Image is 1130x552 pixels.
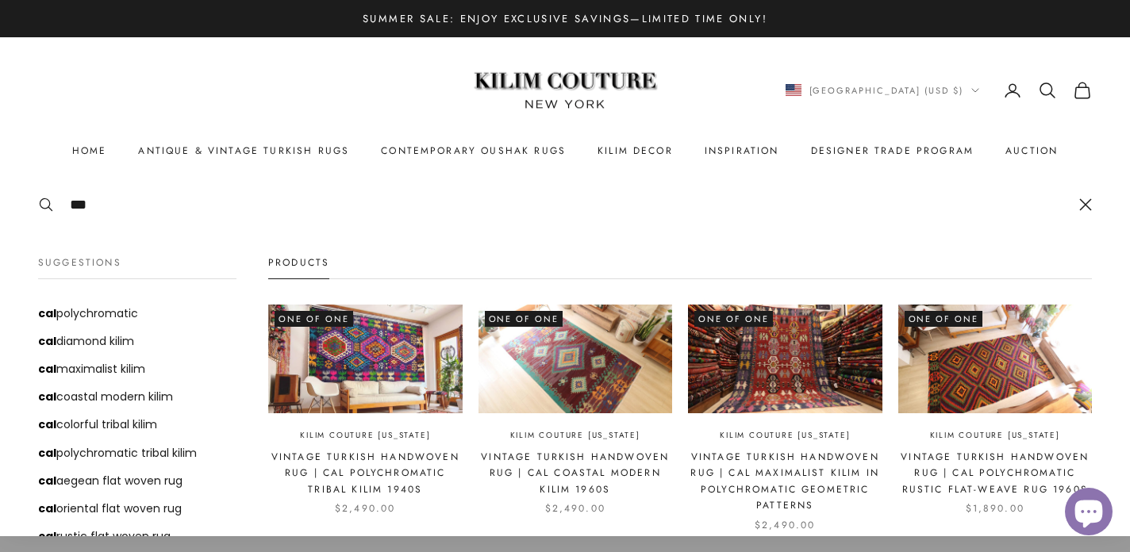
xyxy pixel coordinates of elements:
mark: cal [38,416,56,432]
a: calcoastal modern kilim [38,389,173,404]
span: polychromatic [56,305,138,321]
button: Change country or currency [786,83,980,98]
a: Contemporary Oushak Rugs [381,143,566,159]
mark: cal [38,305,56,321]
a: calmaximalist kilim [38,361,145,377]
span: oriental flat woven rug [56,500,182,516]
summary: Kilim Decor [598,143,673,159]
sale-price: $1,890.00 [966,500,1024,516]
a: caldiamond kilim [38,333,134,349]
sale-price: $2,490.00 [335,500,395,516]
input: Search [70,194,1063,217]
a: calpolychromatic [38,305,138,321]
mark: cal [38,500,56,516]
a: calcolorful tribal kilim [38,416,157,432]
a: calaegean flat woven rug [38,473,183,489]
span: [GEOGRAPHIC_DATA] (USD $) [809,83,964,98]
a: Antique & Vintage Turkish Rugs [138,143,349,159]
span: rustic flat woven rug [56,528,171,544]
nav: Primary navigation [38,143,1092,159]
span: maximalist kilim [56,361,145,377]
a: Vintage Turkish Handwoven Rug | Cal Polychromatic Tribal Kilim 1940s [268,449,463,497]
sale-price: $2,490.00 [755,517,815,533]
a: Auction [1005,143,1058,159]
mark: cal [38,389,56,404]
mark: cal [38,333,56,349]
mark: cal [38,528,56,544]
span: diamond kilim [56,333,134,349]
a: calpolychromatic tribal kilim [38,445,197,461]
nav: Secondary navigation [786,81,1093,100]
span: One of One [694,311,773,327]
p: Suggestions [38,255,236,279]
a: Vintage Turkish Handwoven Rug | Cal Maximalist Kilim in Polychromatic Geometric Patterns [688,449,882,514]
mark: cal [38,361,56,377]
span: coastal modern kilim [56,389,173,404]
inbox-online-store-chat: Shopify online store chat [1060,488,1117,539]
img: Logo of Kilim Couture New York [466,53,664,128]
span: aegean flat woven rug [56,473,183,489]
span: polychromatic tribal kilim [56,445,197,461]
sale-price: $2,490.00 [545,500,605,516]
span: One of One [485,311,563,327]
a: Kilim Couture [US_STATE] [720,429,850,443]
a: Designer Trade Program [811,143,974,159]
span: colorful tribal kilim [56,416,157,432]
span: One of One [275,311,353,327]
mark: cal [38,445,56,461]
button: Products [268,255,329,278]
a: Kilim Couture [US_STATE] [930,429,1060,443]
span: One of One [905,311,983,327]
a: Inspiration [705,143,779,159]
p: Summer Sale: Enjoy Exclusive Savings—Limited Time Only! [363,10,767,27]
a: Kilim Couture [US_STATE] [510,429,640,443]
a: calrustic flat woven rug [38,528,171,544]
a: Vintage Turkish Handwoven Rug | Cal Coastal Modern Kilim 1960s [479,449,673,497]
a: Home [72,143,107,159]
img: United States [786,84,801,96]
mark: cal [38,473,56,489]
a: Kilim Couture [US_STATE] [300,429,430,443]
a: Vintage Turkish Handwoven Rug | Cal Polychromatic Rustic Flat-Weave Rug 1960s [898,449,1093,497]
a: caloriental flat woven rug [38,500,182,516]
